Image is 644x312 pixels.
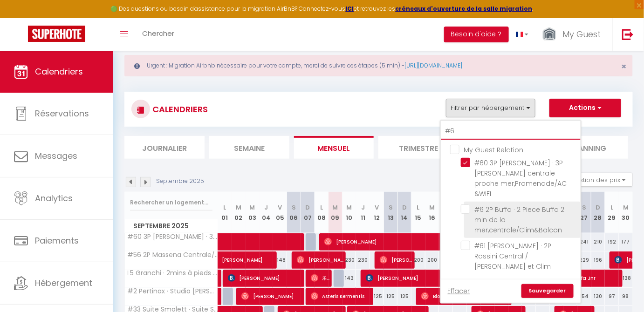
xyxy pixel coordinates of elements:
[370,288,384,305] div: 125
[126,270,219,277] span: L5 Granchi · 2mins à pieds de La Promenade Coeur du [GEOGRAPHIC_DATA]
[417,203,420,212] abbr: L
[311,287,371,305] span: Asteris Kermentis
[548,136,628,159] li: Planning
[329,192,343,233] th: 09
[370,192,384,233] th: 12
[605,288,619,305] div: 97
[361,203,365,212] abbr: J
[378,136,459,159] li: Trimestre
[126,251,219,258] span: #56 2P Massena Centrale/Proche Prom,[GEOGRAPHIC_DATA],AC&WIFI
[397,288,411,305] div: 125
[35,277,92,289] span: Hébergement
[596,203,600,212] abbr: D
[591,251,605,269] div: 196
[126,233,219,240] span: #60 3P [PERSON_NAME] · 3P [PERSON_NAME] centrale proche mer,Promenade/AC &WIFI
[278,203,282,212] abbr: V
[209,136,289,159] li: Semaine
[315,192,329,233] th: 08
[343,192,356,233] th: 10
[356,192,370,233] th: 11
[582,203,586,212] abbr: S
[440,120,582,304] div: Filtrer par hébergement
[324,233,469,251] span: [PERSON_NAME]
[605,192,619,233] th: 29
[236,203,241,212] abbr: M
[356,251,370,269] div: 230
[346,203,352,212] abbr: M
[591,233,605,251] div: 210
[311,269,329,287] span: 乐雨 邹
[292,203,296,212] abbr: S
[135,18,181,51] a: Chercher
[605,233,619,251] div: 192
[535,18,612,51] a: ... My Guest
[35,192,73,204] span: Analytics
[264,203,268,212] abbr: J
[622,28,634,40] img: logout
[425,192,439,233] th: 16
[623,203,629,212] abbr: M
[294,136,374,159] li: Mensuel
[375,203,379,212] abbr: V
[28,26,85,42] img: Super Booking
[396,5,533,13] a: créneaux d'ouverture de la salle migration
[425,251,439,269] div: 200
[444,27,509,42] button: Besoin d'aide ?
[305,203,310,212] abbr: D
[411,251,425,269] div: 200
[35,66,83,77] span: Calendriers
[142,28,174,38] span: Chercher
[429,203,435,212] abbr: M
[35,108,89,119] span: Réservations
[563,173,633,187] button: Gestion des prix
[411,192,425,233] th: 15
[130,194,212,211] input: Rechercher un logement...
[577,233,591,251] div: 241
[35,235,79,246] span: Paiements
[223,203,226,212] abbr: L
[384,192,398,233] th: 13
[346,5,354,13] a: ICI
[619,270,633,287] div: 138
[521,284,574,298] a: Sauvegarder
[448,286,470,296] a: Effacer
[246,192,260,233] th: 03
[619,192,633,233] th: 30
[124,55,633,76] div: Urgent : Migration Airbnb nécessaire pour votre compte, merci de suivre ces étapes (5 min) -
[366,269,454,287] span: [PERSON_NAME]
[35,150,77,162] span: Messages
[384,288,398,305] div: 125
[542,27,556,43] img: ...
[250,203,255,212] abbr: M
[439,192,453,233] th: 17
[125,219,218,233] span: Septembre 2025
[619,233,633,251] div: 177
[218,192,232,233] th: 01
[619,288,633,305] div: 98
[591,288,605,305] div: 130
[577,288,591,305] div: 154
[150,99,208,120] h3: CALENDRIERS
[475,158,567,198] span: #60 3P [PERSON_NAME] · 3P [PERSON_NAME] centrale proche mer,Promenade/AC &WIFI
[273,192,287,233] th: 05
[622,61,627,72] span: ×
[549,99,621,117] button: Actions
[591,192,605,233] th: 28
[421,287,510,305] span: Blondel Matele
[222,246,308,264] span: [PERSON_NAME]
[380,251,412,269] span: [PERSON_NAME]
[228,269,302,287] span: [PERSON_NAME]
[156,177,204,186] p: Septembre 2025
[404,61,462,69] a: [URL][DOMAIN_NAME]
[343,251,356,269] div: 230
[343,270,356,287] div: 143
[441,123,581,140] input: Rechercher un logement...
[260,192,274,233] th: 04
[124,136,205,159] li: Journalier
[241,287,302,305] span: [PERSON_NAME]
[475,241,552,271] span: #61 [PERSON_NAME] · 2P Rossini Central / [PERSON_NAME] et Clim
[475,205,565,235] span: #6 2P Buffa · 2 Piece Buffa 2 min de la mer,centrale/Clim&Balcon
[610,203,613,212] abbr: L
